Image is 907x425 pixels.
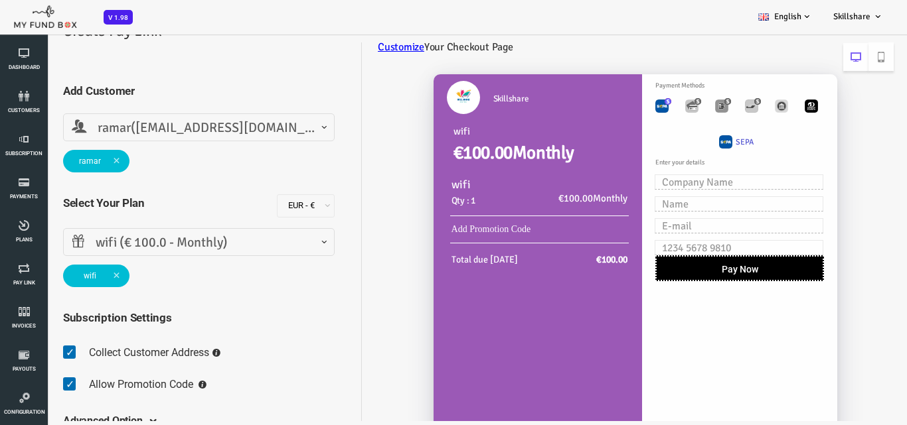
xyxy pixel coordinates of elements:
[618,222,787,237] input: E-mail
[245,203,293,216] span: EUR - €
[522,196,556,208] span: €100.00
[658,102,665,109] img: ST.png
[341,43,857,60] h2: Your Checkout Page
[176,353,184,361] i: Enable this checkbox to get customer address
[619,85,807,95] h6: Payment Methods
[27,86,298,103] h5: Add Customer
[618,178,787,194] input: Company Name
[415,180,481,219] div: wifi
[104,10,133,25] span: V 1.98
[522,196,591,208] span: Monthly
[415,198,481,212] h2: Qty : 1
[708,103,722,117] img: Bancontact.png
[618,200,787,215] input: Name
[609,95,803,125] div: Toolbar with button groups
[612,95,803,130] div: First group
[683,139,696,152] img: Sepa.png
[27,269,93,291] span: wifi
[628,102,635,109] img: ST.png
[35,122,289,143] span: ramar(ramar9@gmail.com)
[768,103,782,117] img: GOCARDLESS.png
[679,103,692,117] img: Ideal.png
[619,259,787,284] button: Pay Now
[341,44,388,58] a: Customize
[27,117,298,145] span: ramar(ramar9@gmail.com)
[596,101,807,168] div: Toolbar with button groups
[52,350,173,363] span: Collect Customer Address
[240,198,298,221] span: EUR - €
[688,102,695,109] img: ST.png
[27,313,298,330] h5: Subscription Settings
[52,382,157,395] span: Allow Promotion Code
[415,257,493,271] div: Total due [DATE]
[738,103,752,117] img: BankTransfer.png
[699,137,717,156] label: SEPA
[718,102,724,109] img: ST.png
[833,11,870,22] span: Skillshare
[162,385,170,393] i: Coupons will be used to discount subscriptions.
[618,244,787,259] input: 1234 5678 9810
[415,228,495,238] a: Add Promotion Code
[27,154,93,176] span: ramar
[619,103,632,117] img: Sepa.png
[27,232,298,260] span: wifi
[27,198,227,215] h5: Select Your Plan
[417,143,583,171] h2: Monthly
[27,23,311,46] h2: Create Pay Link
[341,20,857,43] h2: Preview
[560,258,591,269] span: €100.00
[417,146,476,168] span: €100.00
[35,237,289,257] span: wifi
[417,128,583,178] div: wifi
[13,2,77,29] img: mfboff.png
[457,96,592,109] h6: Skillshare
[619,162,794,172] h6: Enter your details
[104,12,133,22] a: V 1.98
[649,103,662,117] img: CardCollection.png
